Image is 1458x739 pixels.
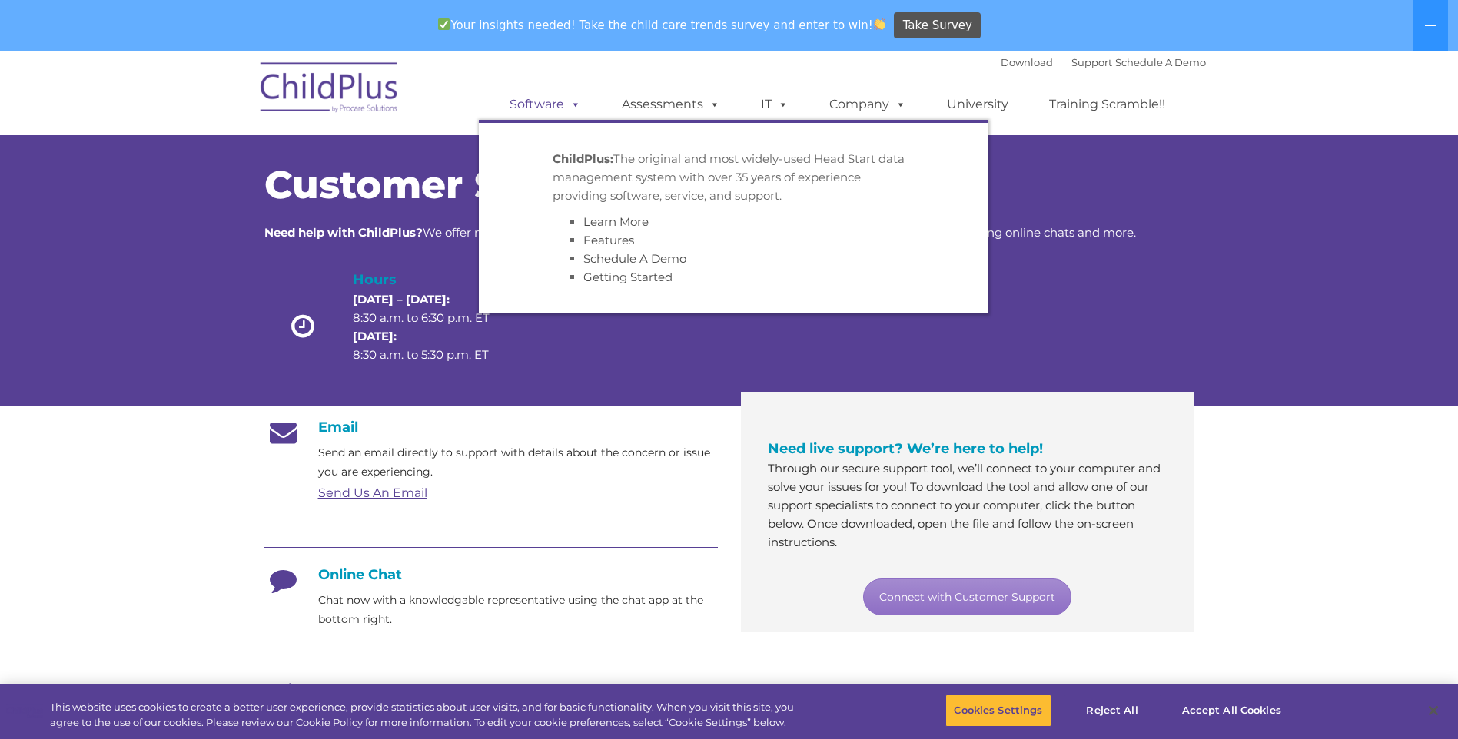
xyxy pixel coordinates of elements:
[583,214,649,229] a: Learn More
[583,233,634,247] a: Features
[932,89,1024,120] a: University
[353,292,450,307] strong: [DATE] – [DATE]:
[264,161,639,208] span: Customer Support
[494,89,596,120] a: Software
[264,225,423,240] strong: Need help with ChildPlus?
[583,270,673,284] a: Getting Started
[894,12,981,39] a: Take Survey
[814,89,922,120] a: Company
[903,12,972,39] span: Take Survey
[1071,56,1112,68] a: Support
[253,51,407,128] img: ChildPlus by Procare Solutions
[553,150,914,205] p: The original and most widely-used Head Start data management system with over 35 years of experie...
[318,443,718,482] p: Send an email directly to support with details about the concern or issue you are experiencing.
[264,225,1136,240] span: We offer many convenient ways to contact our amazing Customer Support representatives, including ...
[874,18,885,30] img: 👏
[438,18,450,30] img: ✅
[318,485,427,500] a: Send Us An Email
[264,566,718,583] h4: Online Chat
[353,290,516,364] p: 8:30 a.m. to 6:30 p.m. ET 8:30 a.m. to 5:30 p.m. ET
[318,683,718,721] p: Call [DATE] to be connected with a friendly support representative who's eager to help.
[353,329,397,343] strong: [DATE]:
[318,591,718,629] p: Chat now with a knowledgable representative using the chat app at the bottom right.
[1174,694,1290,727] button: Accept All Cookies
[1001,56,1206,68] font: |
[353,269,516,290] h4: Hours
[606,89,736,120] a: Assessments
[50,700,802,730] div: This website uses cookies to create a better user experience, provide statistics about user visit...
[768,440,1043,457] span: Need live support? We’re here to help!
[1034,89,1181,120] a: Training Scramble!!
[746,89,804,120] a: IT
[945,694,1051,727] button: Cookies Settings
[553,151,613,166] strong: ChildPlus:
[264,419,718,436] h4: Email
[583,251,686,266] a: Schedule A Demo
[432,10,892,40] span: Your insights needed! Take the child care trends survey and enter to win!
[863,578,1071,615] a: Connect with Customer Support
[768,459,1167,552] p: Through our secure support tool, we’ll connect to your computer and solve your issues for you! To...
[1416,694,1450,727] button: Close
[1115,56,1206,68] a: Schedule A Demo
[1064,694,1161,727] button: Reject All
[1001,56,1053,68] a: Download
